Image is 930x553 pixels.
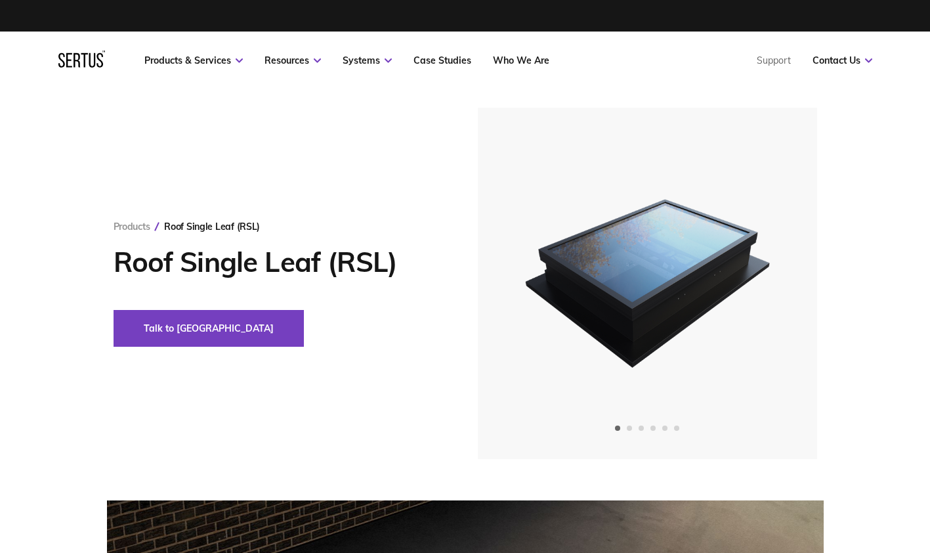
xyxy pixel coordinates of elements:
[264,55,321,66] a: Resources
[662,426,667,431] span: Go to slide 5
[627,426,632,431] span: Go to slide 2
[650,426,656,431] span: Go to slide 4
[493,55,549,66] a: Who We Are
[114,246,438,278] h1: Roof Single Leaf (RSL)
[114,310,304,347] button: Talk to [GEOGRAPHIC_DATA]
[639,426,644,431] span: Go to slide 3
[674,426,679,431] span: Go to slide 6
[813,55,872,66] a: Contact Us
[757,55,791,66] a: Support
[144,55,243,66] a: Products & Services
[114,221,150,232] a: Products
[343,55,392,66] a: Systems
[413,55,471,66] a: Case Studies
